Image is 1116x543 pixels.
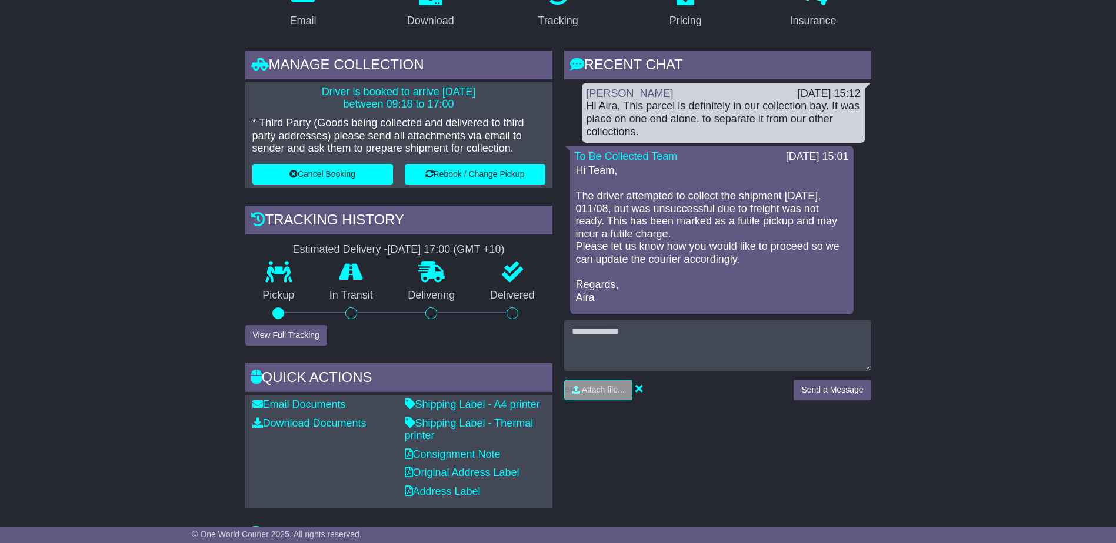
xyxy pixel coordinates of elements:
[587,88,674,99] a: [PERSON_NAME]
[786,150,849,163] div: [DATE] 15:01
[312,289,391,302] p: In Transit
[252,86,545,111] p: Driver is booked to arrive [DATE] between 09:18 to 17:00
[192,529,362,539] span: © One World Courier 2025. All rights reserved.
[252,164,393,185] button: Cancel Booking
[587,100,861,138] div: Hi Aira, This parcel is definitely in our collection bay. It was place on one end alone, to separ...
[790,13,837,29] div: Insurance
[575,150,678,162] a: To Be Collected Team
[245,243,552,256] div: Estimated Delivery -
[405,398,540,410] a: Shipping Label - A4 printer
[252,398,346,410] a: Email Documents
[794,380,871,400] button: Send a Message
[245,363,552,395] div: Quick Actions
[669,13,702,29] div: Pricing
[405,417,534,442] a: Shipping Label - Thermal printer
[405,485,481,497] a: Address Label
[391,289,473,302] p: Delivering
[388,243,505,256] div: [DATE] 17:00 (GMT +10)
[245,206,552,237] div: Tracking history
[245,289,312,302] p: Pickup
[245,51,552,82] div: Manage collection
[252,417,367,429] a: Download Documents
[564,51,871,82] div: RECENT CHAT
[405,448,501,460] a: Consignment Note
[798,88,861,100] div: [DATE] 15:12
[289,13,316,29] div: Email
[576,165,848,304] p: Hi Team, The driver attempted to collect the shipment [DATE], 011/08, but was unsuccessful due to...
[407,13,454,29] div: Download
[472,289,552,302] p: Delivered
[245,325,327,346] button: View Full Tracking
[405,467,519,478] a: Original Address Label
[538,13,578,29] div: Tracking
[405,164,545,185] button: Rebook / Change Pickup
[252,117,545,155] p: * Third Party (Goods being collected and delivered to third party addresses) please send all atta...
